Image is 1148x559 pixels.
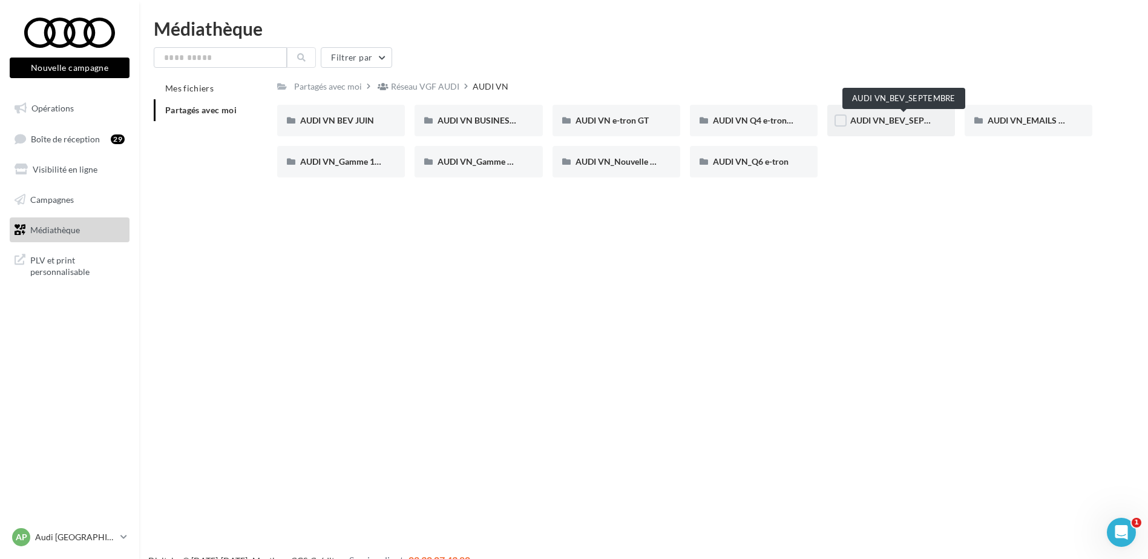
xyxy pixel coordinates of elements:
[30,224,80,234] span: Médiathèque
[1107,518,1136,547] iframe: Intercom live chat
[30,194,74,205] span: Campagnes
[7,247,132,283] a: PLV et print personnalisable
[10,526,130,549] a: AP Audi [GEOGRAPHIC_DATA] 16
[33,164,97,174] span: Visibilité en ligne
[842,88,965,109] div: AUDI VN_BEV_SEPTEMBRE
[7,126,132,152] a: Boîte de réception29
[7,187,132,213] a: Campagnes
[713,156,789,167] span: AUDI VN_Q6 e-tron
[1132,518,1141,528] span: 1
[7,157,132,182] a: Visibilité en ligne
[111,134,125,144] div: 29
[165,83,214,93] span: Mes fichiers
[576,156,686,167] span: AUDI VN_Nouvelle A6 e-tron
[7,217,132,243] a: Médiathèque
[31,103,74,113] span: Opérations
[300,156,431,167] span: AUDI VN_Gamme 100% électrique
[713,115,825,125] span: AUDI VN Q4 e-tron sans offre
[321,47,392,68] button: Filtrer par
[850,115,957,125] span: AUDI VN_BEV_SEPTEMBRE
[31,133,100,144] span: Boîte de réception
[10,58,130,78] button: Nouvelle campagne
[438,156,544,167] span: AUDI VN_Gamme Q8 e-tron
[30,252,125,278] span: PLV et print personnalisable
[300,115,374,125] span: AUDI VN BEV JUIN
[473,81,508,93] div: AUDI VN
[576,115,649,125] span: AUDI VN e-tron GT
[391,81,459,93] div: Réseau VGF AUDI
[165,105,237,115] span: Partagés avec moi
[7,96,132,121] a: Opérations
[438,115,567,125] span: AUDI VN BUSINESS JUIN VN JPO
[154,19,1133,38] div: Médiathèque
[294,81,362,93] div: Partagés avec moi
[988,115,1115,125] span: AUDI VN_EMAILS COMMANDES
[16,531,27,543] span: AP
[35,531,116,543] p: Audi [GEOGRAPHIC_DATA] 16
